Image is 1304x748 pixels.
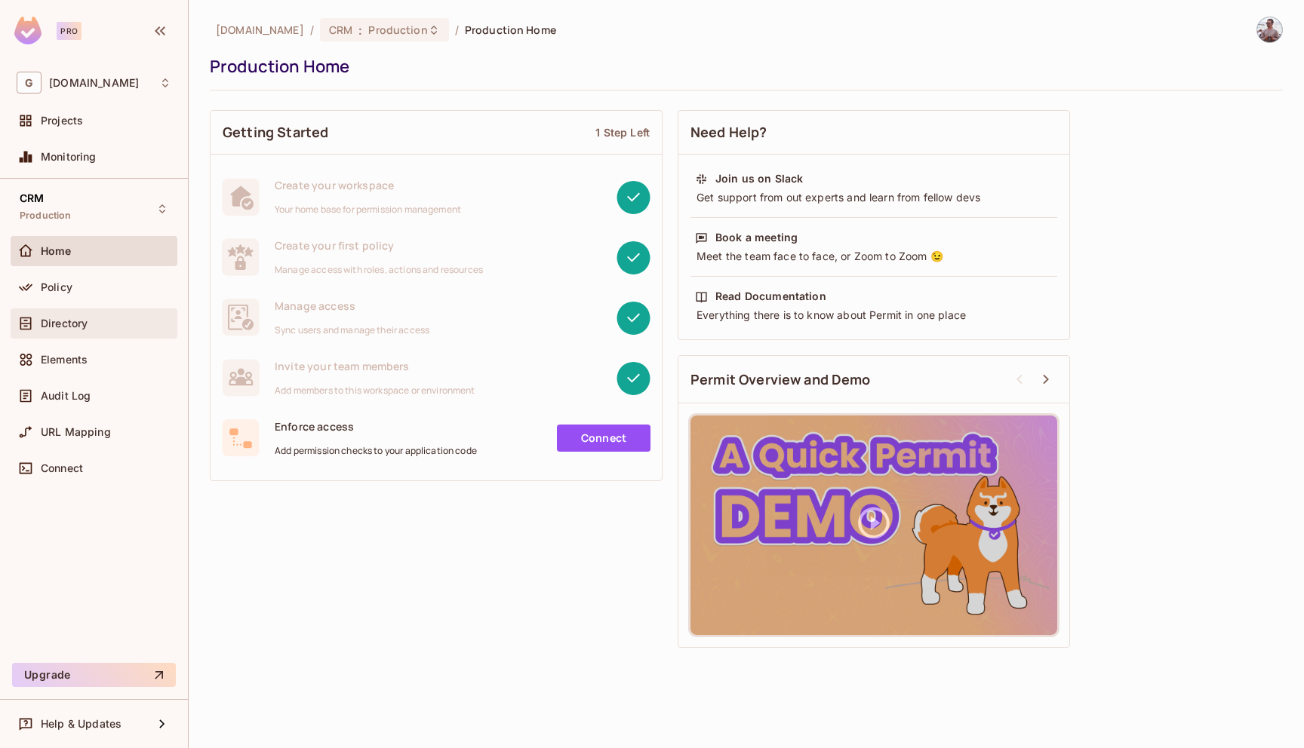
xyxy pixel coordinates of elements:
[14,17,42,44] img: SReyMgAAAABJRU5ErkJggg==
[310,23,314,37] li: /
[41,245,72,257] span: Home
[715,171,803,186] div: Join us on Slack
[57,22,81,40] div: Pro
[41,426,111,438] span: URL Mapping
[275,178,461,192] span: Create your workspace
[275,359,475,373] span: Invite your team members
[715,289,826,304] div: Read Documentation
[41,115,83,127] span: Projects
[557,425,650,452] a: Connect
[695,190,1053,205] div: Get support from out experts and learn from fellow devs
[1257,17,1282,42] img: Madhu Babu
[275,299,429,313] span: Manage access
[41,390,91,402] span: Audit Log
[41,151,97,163] span: Monitoring
[275,264,483,276] span: Manage access with roles, actions and resources
[41,317,88,330] span: Directory
[12,663,176,687] button: Upgrade
[690,123,767,142] span: Need Help?
[20,210,72,222] span: Production
[695,249,1053,264] div: Meet the team face to face, or Zoom to Zoom 😉
[329,23,352,37] span: CRM
[41,281,72,293] span: Policy
[275,324,429,336] span: Sync users and manage their access
[275,445,477,457] span: Add permission checks to your application code
[49,77,139,89] span: Workspace: gameskraft.com
[695,308,1053,323] div: Everything there is to know about Permit in one place
[216,23,304,37] span: the active workspace
[20,192,44,204] span: CRM
[595,125,650,139] div: 1 Step Left
[17,72,42,93] span: G
[275,385,475,397] span: Add members to this workspace or environment
[41,718,121,730] span: Help & Updates
[275,419,477,434] span: Enforce access
[223,123,328,142] span: Getting Started
[41,354,88,366] span: Elements
[358,24,363,36] span: :
[210,55,1275,78] div: Production Home
[368,23,427,37] span: Production
[455,23,459,37] li: /
[275,204,461,216] span: Your home base for permission management
[275,238,483,253] span: Create your first policy
[465,23,556,37] span: Production Home
[690,370,871,389] span: Permit Overview and Demo
[715,230,798,245] div: Book a meeting
[41,462,83,474] span: Connect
